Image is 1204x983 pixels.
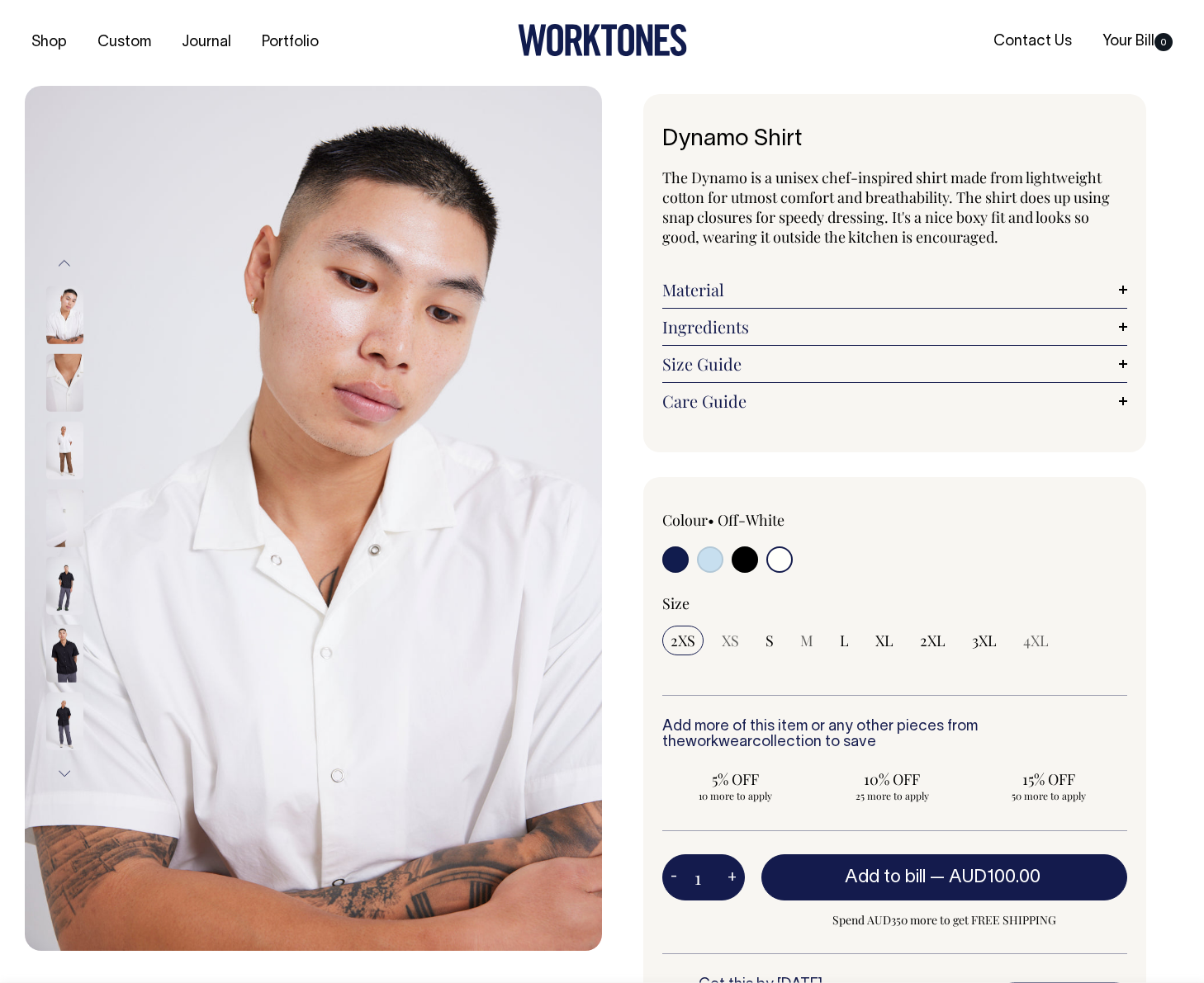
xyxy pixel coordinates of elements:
[722,631,739,650] span: XS
[987,28,1078,55] a: Contact Us
[867,626,902,655] input: XL
[1096,28,1179,55] a: Your Bill0
[46,286,83,344] img: off-white
[845,869,926,886] span: Add to bill
[719,861,745,894] button: +
[920,631,946,650] span: 2XL
[662,127,1127,153] h1: Dynamo Shirt
[819,764,966,807] input: 10% OFF 25 more to apply
[1015,626,1057,655] input: 4XL
[713,626,747,655] input: XS
[662,354,1127,374] a: Size Guide
[671,789,801,802] span: 10 more to apply
[972,631,997,650] span: 3XL
[792,626,822,655] input: M
[662,510,848,530] div: Colour
[766,631,774,650] span: S
[662,391,1127,411] a: Care Guide
[662,626,704,655] input: 2XS
[984,789,1114,802] span: 50 more to apply
[25,29,73,56] a: Shop
[662,168,1110,247] span: The Dynamo is a unisex chef-inspired shirt made from lightweight cotton for utmost comfort and br...
[671,769,801,789] span: 5% OFF
[718,510,784,530] label: Off-White
[52,244,77,281] button: Previous
[671,631,695,650] span: 2XS
[1154,33,1173,51] span: 0
[46,489,83,547] img: off-white
[949,869,1040,886] span: AUD100.00
[827,789,958,802] span: 25 more to apply
[662,861,685,894] button: -
[984,769,1114,789] span: 15% OFF
[662,719,1127,752] h6: Add more of this item or any other pieces from the collection to save
[912,626,954,655] input: 2XL
[685,735,752,749] a: workwear
[975,764,1122,807] input: 15% OFF 50 more to apply
[46,422,83,480] img: off-white
[1023,631,1049,650] span: 4XL
[832,626,857,655] input: L
[255,29,325,56] a: Portfolio
[761,910,1127,930] span: Spend AUD350 more to get FREE SHIPPING
[52,755,77,792] button: Next
[25,86,602,952] img: off-white
[708,510,714,530] span: •
[827,769,958,789] span: 10% OFF
[964,626,1005,655] input: 3XL
[757,626,782,655] input: S
[875,631,894,650] span: XL
[662,764,809,807] input: 5% OFF 10 more to apply
[840,631,849,650] span: L
[46,692,83,750] img: black
[761,854,1127,900] button: Add to bill —AUD100.00
[46,625,83,683] img: black
[46,354,83,412] img: off-white
[930,869,1045,886] span: —
[175,29,238,56] a: Journal
[662,280,1127,300] a: Material
[662,317,1127,337] a: Ingredients
[800,631,813,650] span: M
[662,593,1127,613] div: Size
[91,29,158,56] a: Custom
[46,557,83,615] img: black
